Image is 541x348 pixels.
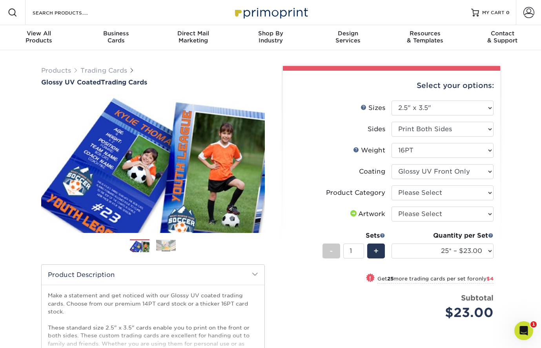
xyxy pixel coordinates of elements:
span: 0 [506,10,510,15]
div: Weight [353,146,385,155]
a: Contact& Support [464,25,541,50]
span: Design [309,30,386,37]
div: Coating [359,167,385,176]
img: Trading Cards 02 [156,240,176,252]
div: Sets [322,231,385,240]
div: Industry [232,30,309,44]
span: Business [77,30,155,37]
div: Sizes [361,103,385,113]
div: Quantity per Set [392,231,494,240]
a: DesignServices [309,25,386,50]
div: Sides [368,125,385,134]
input: SEARCH PRODUCTS..... [32,8,108,17]
a: Shop ByIndustry [232,25,309,50]
img: Glossy UV Coated 01 [41,87,265,242]
a: Direct MailMarketing [155,25,232,50]
div: Artwork [349,209,385,219]
a: Resources& Templates [386,25,464,50]
a: Products [41,67,71,74]
span: only [475,276,494,282]
strong: Subtotal [461,293,494,302]
a: Trading Cards [80,67,127,74]
iframe: Intercom live chat [514,321,533,340]
span: $4 [486,276,494,282]
span: MY CART [482,9,505,16]
span: Resources [386,30,464,37]
div: Services [309,30,386,44]
span: Contact [464,30,541,37]
div: $23.00 [397,303,494,322]
span: + [373,245,379,257]
span: Glossy UV Coated [41,79,101,86]
span: - [330,245,333,257]
a: Glossy UV CoatedTrading Cards [41,79,265,86]
span: 1 [530,321,537,328]
h1: Trading Cards [41,79,265,86]
span: Direct Mail [155,30,232,37]
a: BusinessCards [77,25,155,50]
span: Shop By [232,30,309,37]
img: Trading Cards 01 [130,240,149,253]
small: Get more trading cards per set for [377,276,494,284]
strong: 25 [387,276,393,282]
div: Product Category [326,188,385,198]
div: Cards [77,30,155,44]
div: & Templates [386,30,464,44]
img: Primoprint [231,4,310,21]
div: Marketing [155,30,232,44]
div: & Support [464,30,541,44]
div: Select your options: [289,71,494,101]
span: ! [369,274,371,282]
h2: Product Description [42,265,264,285]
